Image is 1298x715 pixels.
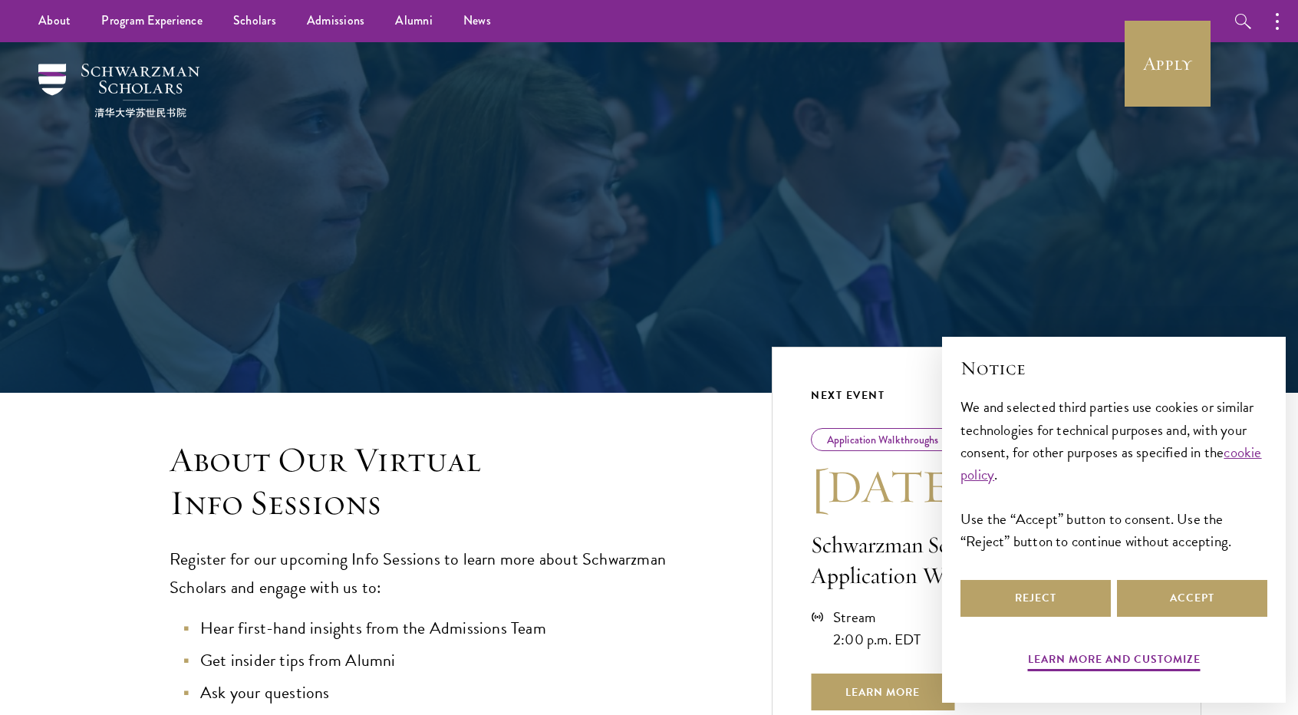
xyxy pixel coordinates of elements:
h3: About Our Virtual Info Sessions [170,439,710,525]
div: 2:00 p.m. EDT [833,628,921,651]
span: Learn More [811,674,954,710]
li: Hear first-hand insights from the Admissions Team [185,615,710,643]
h3: [DATE] [811,459,1162,514]
li: Ask your questions [185,679,710,707]
div: Next Event [811,386,1162,405]
img: Schwarzman Scholars [38,64,199,117]
div: We and selected third parties use cookies or similar technologies for technical purposes and, wit... [960,396,1267,552]
button: Accept [1117,580,1267,617]
div: Application Walkthroughs [811,428,955,451]
div: Stream [833,606,921,628]
button: Learn more and customize [1028,650,1201,674]
a: cookie policy [960,441,1262,486]
h2: Notice [960,355,1267,381]
a: Apply [1125,21,1211,107]
p: Schwarzman Scholars U.S./Global Application Walkthrough [811,529,1162,591]
button: Reject [960,580,1111,617]
li: Get insider tips from Alumni [185,647,710,675]
p: Register for our upcoming Info Sessions to learn more about Schwarzman Scholars and engage with u... [170,545,710,602]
